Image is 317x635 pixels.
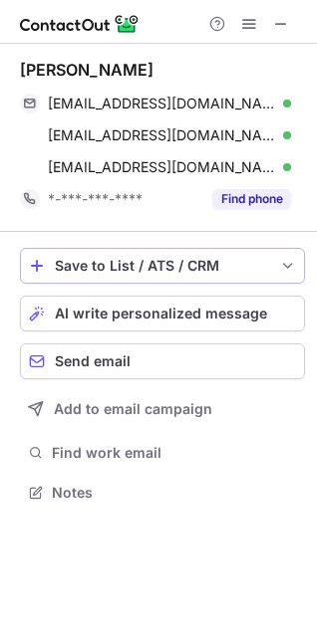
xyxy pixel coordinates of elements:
div: [PERSON_NAME] [20,60,154,80]
span: Add to email campaign [54,401,212,417]
button: Reveal Button [212,189,291,209]
span: [EMAIL_ADDRESS][DOMAIN_NAME] [48,158,276,176]
button: Notes [20,479,305,507]
span: AI write personalized message [55,306,267,321]
span: [EMAIL_ADDRESS][DOMAIN_NAME] [48,126,276,144]
span: [EMAIL_ADDRESS][DOMAIN_NAME] [48,95,276,112]
button: Send email [20,343,305,379]
div: Save to List / ATS / CRM [55,258,270,274]
button: save-profile-one-click [20,248,305,284]
span: Send email [55,353,131,369]
button: AI write personalized message [20,296,305,331]
span: Find work email [52,444,297,462]
button: Find work email [20,439,305,467]
button: Add to email campaign [20,391,305,427]
img: ContactOut v5.3.10 [20,12,140,36]
span: Notes [52,484,297,502]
